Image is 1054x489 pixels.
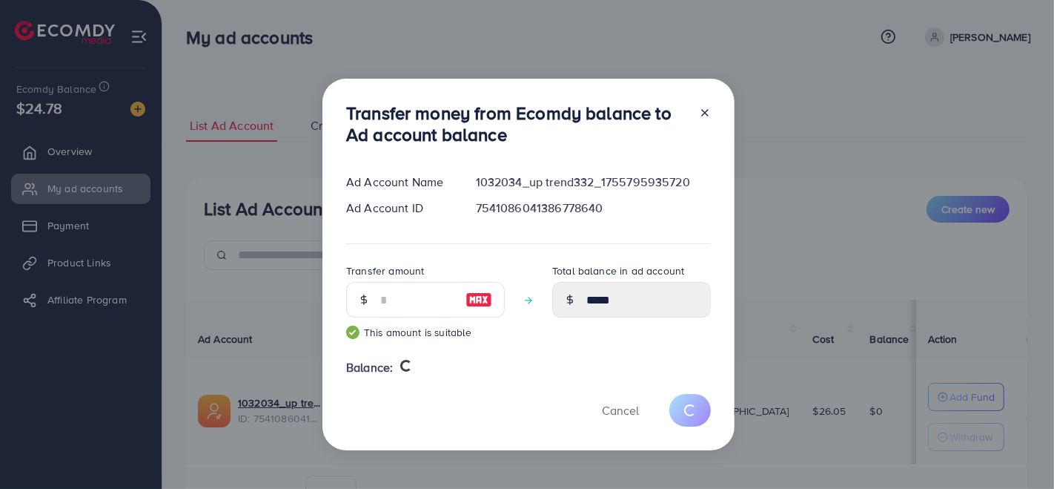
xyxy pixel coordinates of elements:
img: image [465,291,492,309]
label: Transfer amount [346,263,424,278]
span: Balance: [346,359,393,376]
button: Cancel [583,394,657,426]
iframe: Chat [991,422,1043,478]
span: Cancel [602,402,639,419]
div: 7541086041386778640 [464,200,723,217]
h3: Transfer money from Ecomdy balance to Ad account balance [346,102,687,145]
div: 1032034_up trend332_1755795935720 [464,174,723,191]
div: Ad Account ID [334,200,464,217]
div: Ad Account Name [334,174,464,191]
small: This amount is suitable [346,325,505,340]
img: guide [346,326,359,339]
label: Total balance in ad account [552,263,684,278]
